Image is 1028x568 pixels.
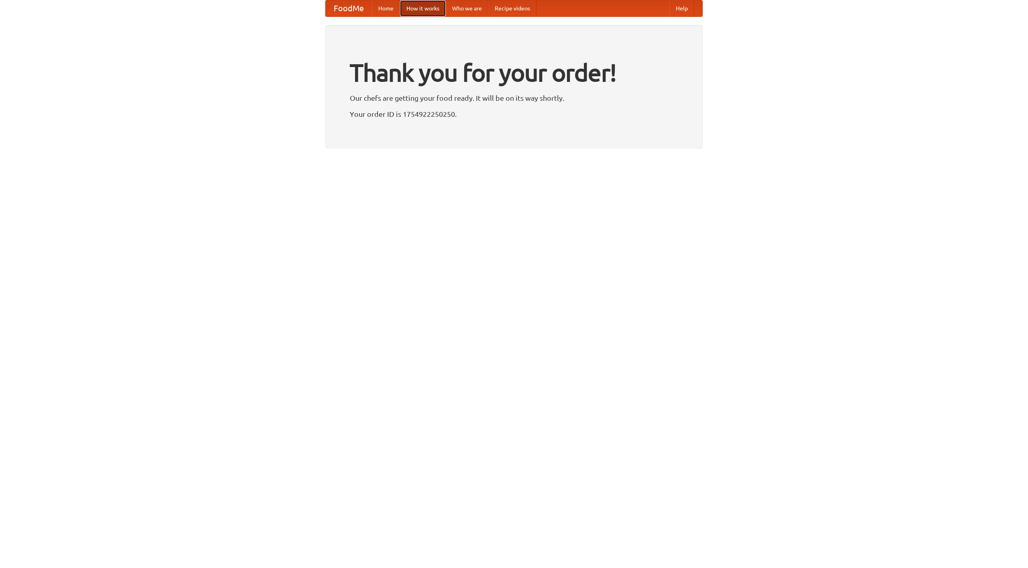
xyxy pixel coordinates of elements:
[372,0,400,16] a: Home
[400,0,446,16] a: How it works
[488,0,536,16] a: Recipe videos
[326,0,372,16] a: FoodMe
[350,92,678,104] p: Our chefs are getting your food ready. It will be on its way shortly.
[350,53,678,92] h1: Thank you for your order!
[669,0,694,16] a: Help
[446,0,488,16] a: Who we are
[350,108,678,120] p: Your order ID is 1754922250250.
